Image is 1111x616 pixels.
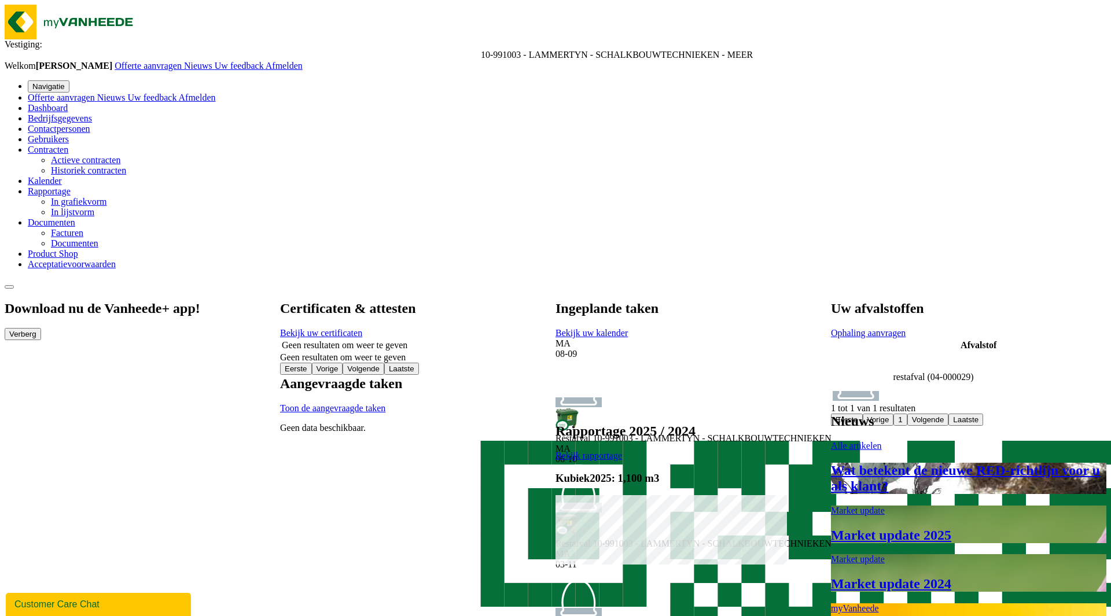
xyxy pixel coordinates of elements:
h2: Certificaten & attesten [280,301,516,316]
a: Market update Market update 2024 [831,554,1106,592]
div: Geen resultaten om weer te geven [280,352,516,363]
a: Bekijk rapportage [555,451,622,460]
td: Geen resultaten om weer te geven [281,340,515,351]
span: Offerte aanvragen [28,93,95,102]
span: Wat betekent de nieuwe RED-richtlijn voor u als klant? [831,463,1100,493]
iframe: chat widget [6,591,193,616]
a: Contactpersonen [28,124,90,134]
h2: Nieuws [831,414,1106,429]
div: MA [555,338,832,349]
span: Nieuws [184,61,212,71]
a: Nieuws [184,61,215,71]
p: Geen data beschikbaar. [280,423,402,433]
a: Kalender [28,176,62,186]
a: Offerte aanvragen [28,93,97,102]
span: Market update [831,554,885,564]
button: Previous [312,363,343,375]
button: Navigatie [28,80,69,93]
a: Dashboard [28,103,68,113]
a: Bedrijfsgegevens [28,113,92,123]
span: 10-991003 - LAMMERTYN - SCHALKBOUWTECHNIEKEN [593,433,831,443]
a: Uw feedback [215,61,266,71]
h2: Rapportage 2025 / 2024 [555,423,696,439]
a: Contracten [28,145,68,154]
strong: [PERSON_NAME] [36,61,112,71]
button: Last [384,363,419,375]
span: Verberg [9,330,36,338]
a: Rapportage [28,186,71,196]
a: Historiek contracten [51,165,126,175]
a: Actieve contracten [51,155,120,165]
a: Documenten [51,238,98,248]
h3: Kubiek [555,472,696,485]
span: Offerte aanvragen [115,61,182,71]
a: In lijstvorm [51,207,94,217]
a: Facturen [51,228,83,238]
img: myVanheede [5,5,144,39]
a: Alle artikelen [831,441,882,451]
span: 10-991003 - LAMMERTYN - SCHALKBOUWTECHNIEKEN - MEER [481,50,753,60]
span: Nieuws [97,93,126,102]
a: Afmelden [266,61,303,71]
span: Market update 2025 [831,528,951,543]
a: Acceptatievoorwaarden [28,259,116,269]
span: Market update 2024 [831,576,951,591]
a: Offerte aanvragen [115,61,184,71]
a: Bekijk uw kalender [555,328,628,338]
nav: pagination [280,363,516,375]
a: Nieuws [97,93,128,102]
a: Market update Market update 2025 [831,506,1106,543]
button: Verberg [5,328,41,340]
div: 08-09 [555,349,832,359]
a: Bekijk uw certificaten [280,328,362,338]
a: Documenten [28,217,75,227]
a: Toon de aangevraagde taken [280,403,385,413]
h2: Uw afvalstoffen [831,301,1066,316]
a: Ophaling aanvragen [831,328,906,338]
button: Next [343,363,384,375]
img: WB-1100-CU [555,408,579,431]
a: Gebruikers [28,134,69,144]
a: Afmelden [179,93,216,102]
span: myVanheede [831,603,879,613]
span: Market update [831,506,885,515]
h2: Aangevraagde taken [280,376,402,392]
button: First [280,363,312,375]
span: Uw feedback [128,93,177,102]
td: restafval (04-000029) [892,352,1065,402]
span: Navigatie [32,82,65,91]
a: Product Shop [28,249,78,259]
a: In grafiekvorm [51,197,106,206]
a: Uw feedback [128,93,179,102]
h2: Ingeplande taken [555,301,832,316]
span: Uw feedback [215,61,264,71]
span: Welkom [5,61,115,71]
span: Afvalstof [961,340,996,350]
span: 2025: 1,100 m3 [590,472,659,484]
span: Vestiging: [5,39,42,49]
